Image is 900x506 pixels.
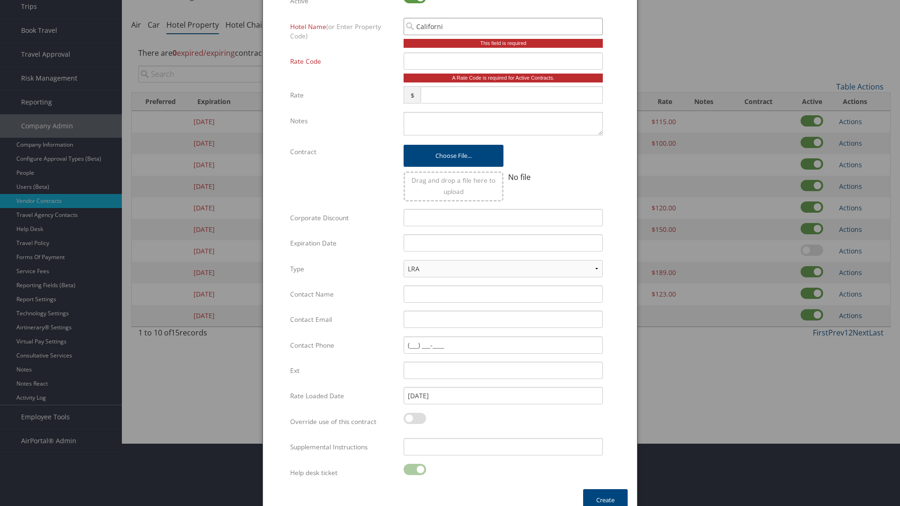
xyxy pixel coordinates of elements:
label: Type [290,260,397,278]
label: Contact Email [290,311,397,328]
label: Override use of this contract [290,413,397,431]
label: Rate Code [290,52,397,70]
label: Contact Phone [290,336,397,354]
span: $ [404,86,420,104]
div: This field is required [404,39,603,48]
label: Hotel Name [290,18,397,45]
span: No file [508,172,531,182]
label: Supplemental Instructions [290,438,397,456]
span: (or Enter Property Code) [290,22,381,40]
label: Corporate Discount [290,209,397,227]
label: Rate [290,86,397,104]
label: Help desk ticket [290,464,397,482]
label: Contact Name [290,285,397,303]
label: Rate Loaded Date [290,387,397,405]
label: Notes [290,112,397,130]
label: Expiration Date [290,234,397,252]
label: Ext [290,362,397,379]
div: A Rate Code is required for Active Contracts. [404,74,603,82]
span: Drag and drop a file here to upload [412,176,495,196]
label: Contract [290,143,397,161]
input: (___) ___-____ [404,336,603,354]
